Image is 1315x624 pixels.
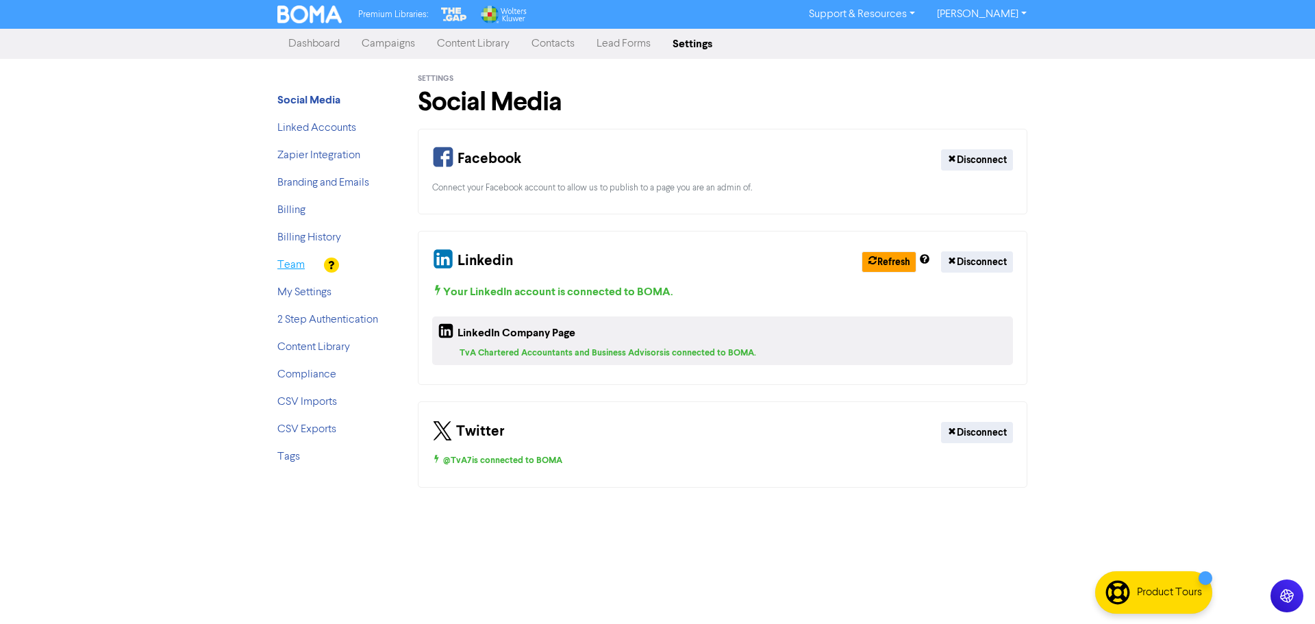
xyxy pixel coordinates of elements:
[432,143,521,176] div: Facebook
[438,322,575,347] div: LinkedIn Company Page
[426,30,521,58] a: Content Library
[439,5,469,23] img: The Gap
[277,314,378,325] a: 2 Step Authentication
[418,401,1027,487] div: Your Twitter Connection
[432,182,1013,195] div: Connect your Facebook account to allow us to publish to a page you are an admin of.
[277,342,350,353] a: Content Library
[798,3,926,25] a: Support & Resources
[277,232,341,243] a: Billing History
[351,30,426,58] a: Campaigns
[941,251,1013,273] button: Disconnect
[418,74,453,84] span: Settings
[277,260,305,271] a: Team
[460,347,1007,360] div: TvA Chartered Accountants and Business Advisors is connected to BOMA.
[662,30,723,58] a: Settings
[358,10,428,19] span: Premium Libraries:
[277,424,336,435] a: CSV Exports
[432,284,1013,300] div: Your LinkedIn account is connected to BOMA .
[277,205,305,216] a: Billing
[277,177,369,188] a: Branding and Emails
[277,123,356,134] a: Linked Accounts
[418,129,1027,214] div: Your Facebook Connection
[941,422,1013,443] button: Disconnect
[277,150,360,161] a: Zapier Integration
[521,30,586,58] a: Contacts
[1143,476,1315,624] iframe: Chat Widget
[432,416,505,449] div: Twitter
[418,231,1027,385] div: Your Linkedin and Company Page Connection
[277,5,342,23] img: BOMA Logo
[479,5,526,23] img: Wolters Kluwer
[926,3,1038,25] a: [PERSON_NAME]
[277,30,351,58] a: Dashboard
[941,149,1013,171] button: Disconnect
[586,30,662,58] a: Lead Forms
[277,95,340,106] a: Social Media
[277,93,340,107] strong: Social Media
[862,251,916,273] button: Refresh
[418,86,1027,118] h1: Social Media
[432,455,562,466] span: @TvA7 is connected to BOMA
[277,287,331,298] a: My Settings
[432,245,513,278] div: Linkedin
[277,451,300,462] a: Tags
[277,369,336,380] a: Compliance
[277,397,337,408] a: CSV Imports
